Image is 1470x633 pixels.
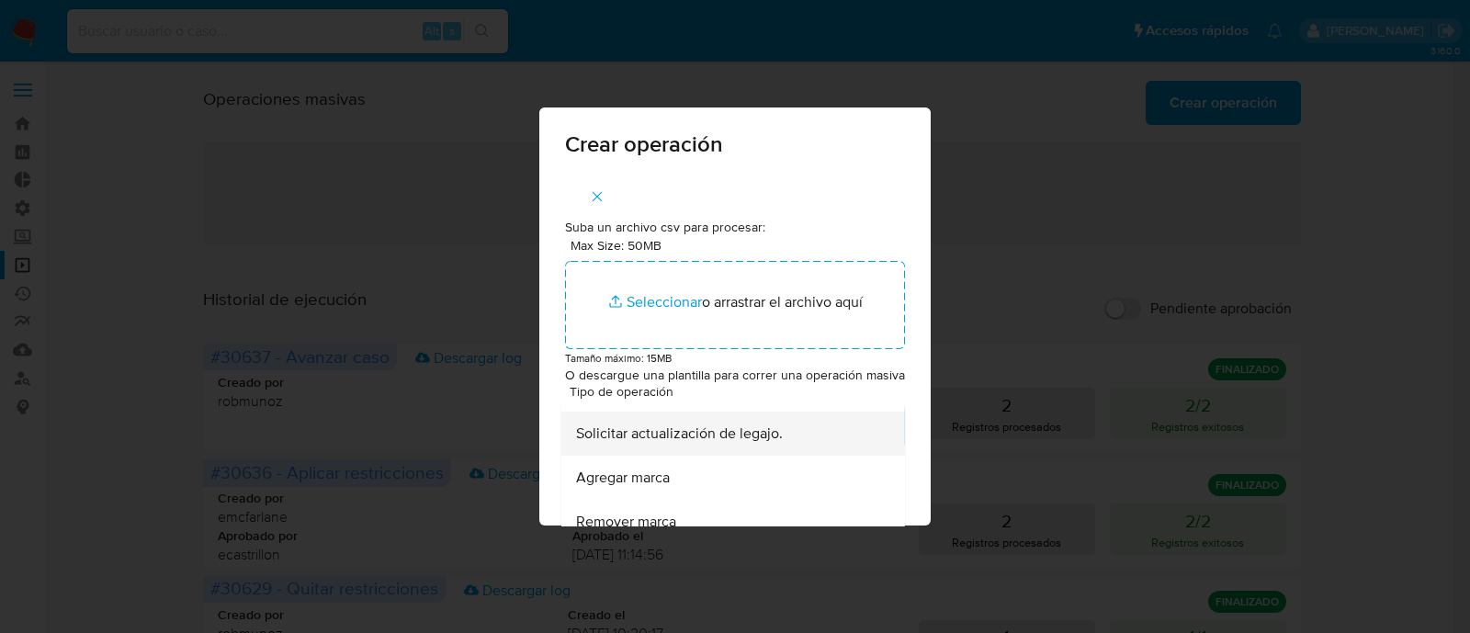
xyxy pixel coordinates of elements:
small: Tamaño máximo: 15MB [565,350,672,366]
span: Crear operación [565,133,905,155]
p: O descargue una plantilla para correr una operación masiva [565,367,905,385]
label: Max Size: 50MB [571,237,661,254]
span: Remover marca [576,513,676,531]
span: Agregar marca [576,469,670,487]
p: Suba un archivo csv para procesar: [565,219,905,237]
span: Tipo de operación [570,385,910,398]
span: Solicitar actualización de legajo. [576,424,783,443]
